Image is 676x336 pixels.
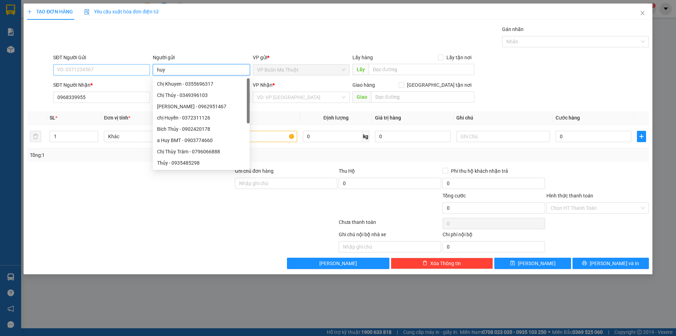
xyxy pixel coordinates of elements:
[319,259,357,267] span: [PERSON_NAME]
[27,9,32,14] span: plus
[339,241,441,252] input: Nhập ghi chú
[510,261,515,266] span: save
[456,131,550,142] input: Ghi Chú
[423,261,427,266] span: delete
[369,64,474,75] input: Dọc đường
[53,54,150,61] div: SĐT Người Gửi
[338,218,442,231] div: Chưa thanh toán
[153,54,250,61] div: Người gửi
[203,131,297,142] input: VD: Bàn, Ghế
[30,131,41,142] button: delete
[391,258,493,269] button: deleteXóa Thông tin
[157,148,245,155] div: Chị Thùy Trâm - 0796066888
[253,54,350,61] div: VP gửi
[84,9,158,14] span: Yêu cầu xuất hóa đơn điện tử
[352,82,375,88] span: Giao hàng
[153,157,250,169] div: Thủy - 0935485298
[556,115,580,121] span: Cước hàng
[494,258,571,269] button: save[PERSON_NAME]
[90,131,98,136] span: Increase Value
[104,115,130,121] span: Đơn vị tính
[153,90,250,101] div: Chị Thủy - 0349396103
[453,111,553,125] th: Ghi chú
[257,65,345,75] span: VP Buôn Ma Thuột
[27,9,73,14] span: TẠO ĐƠN HÀNG
[371,91,474,103] input: Dọc đường
[157,136,245,144] div: a Huy BMT - 0903774660
[582,261,587,266] span: printer
[108,131,193,142] span: Khác
[153,146,250,157] div: Chị Thùy Trâm - 0796066888
[153,78,250,90] div: Chị Khuyen - 0355696317
[157,91,245,99] div: Chị Thủy - 0349396103
[235,178,337,189] input: Ghi chú đơn hàng
[339,231,441,241] div: Ghi chú nội bộ nhà xe
[157,125,245,133] div: Bích Thủy - 0902420178
[546,193,593,198] label: Hình thức thanh toán
[637,131,646,142] button: plus
[235,168,274,174] label: Ghi chú đơn hàng
[443,193,466,198] span: Tổng cước
[518,259,556,267] span: [PERSON_NAME]
[157,114,245,122] div: chị Huyền - 0372311126
[352,64,369,75] span: Lấy
[153,123,250,135] div: Bích Thủy - 0902420178
[362,131,369,142] span: kg
[502,26,524,32] label: Gán nhãn
[157,103,245,110] div: [PERSON_NAME] - 0962951467
[375,115,401,121] span: Giá trị hàng
[53,81,150,89] div: SĐT Người Nhận
[157,80,245,88] div: Chị Khuyen - 0355696317
[153,101,250,112] div: Huỳnh Thắng - 0962951467
[572,258,649,269] button: printer[PERSON_NAME] và In
[352,91,371,103] span: Giao
[84,9,90,15] img: icon
[92,132,96,136] span: up
[430,259,461,267] span: Xóa Thông tin
[640,10,645,16] span: close
[375,131,451,142] input: 0
[590,259,639,267] span: [PERSON_NAME] và In
[30,151,261,159] div: Tổng: 1
[404,81,474,89] span: [GEOGRAPHIC_DATA] tận nơi
[50,115,55,121] span: SL
[90,136,98,142] span: Decrease Value
[157,159,245,167] div: Thủy - 0935485298
[153,135,250,146] div: a Huy BMT - 0903774660
[324,115,349,121] span: Định lượng
[448,167,511,175] span: Phí thu hộ khách nhận trả
[253,82,273,88] span: VP Nhận
[633,4,652,23] button: Close
[92,137,96,141] span: down
[443,231,545,241] div: Chi phí nội bộ
[352,55,373,60] span: Lấy hàng
[637,134,646,139] span: plus
[339,168,355,174] span: Thu Hộ
[153,112,250,123] div: chị Huyền - 0372311126
[444,54,474,61] span: Lấy tận nơi
[287,258,389,269] button: [PERSON_NAME]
